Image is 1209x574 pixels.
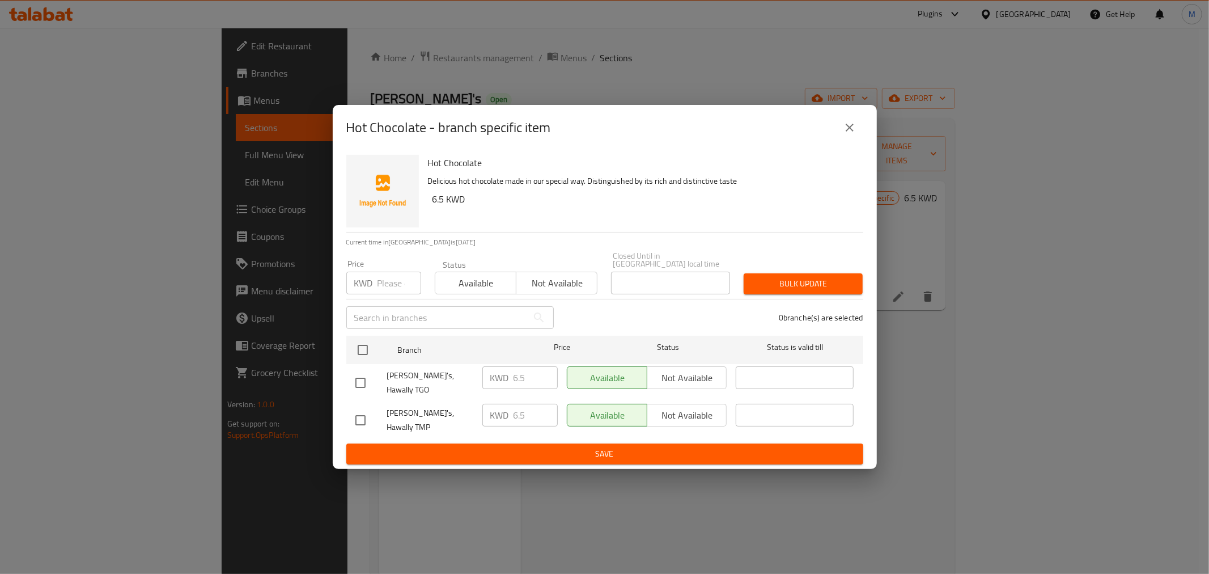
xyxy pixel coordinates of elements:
h6: 6.5 KWD [432,191,854,207]
p: KWD [490,371,509,385]
img: Hot Chocolate [346,155,419,227]
p: KWD [354,276,373,290]
span: Branch [397,343,515,357]
p: Current time in [GEOGRAPHIC_DATA] is [DATE] [346,237,863,247]
p: Delicious hot chocolate made in our special way. Distinguished by its rich and distinctive taste [428,174,854,188]
h6: Hot Chocolate [428,155,854,171]
input: Please enter price [514,366,558,389]
span: Not available [521,275,593,292]
span: Available [440,275,512,292]
input: Search in branches [346,306,528,329]
span: [PERSON_NAME]'s, Hawally TMP [387,406,473,434]
span: Bulk update [753,277,854,291]
button: close [836,114,863,141]
h2: Hot Chocolate - branch specific item [346,119,551,137]
span: [PERSON_NAME]'s, Hawally TGO [387,369,473,397]
button: Save [346,444,863,465]
p: KWD [490,408,509,422]
input: Please enter price [377,272,421,294]
span: Status is valid till [736,340,854,354]
button: Bulk update [744,273,863,294]
p: 0 branche(s) are selected [779,312,863,323]
input: Please enter price [514,404,558,427]
span: Price [524,340,600,354]
button: Available [435,272,516,294]
button: Not available [516,272,597,294]
span: Status [609,340,727,354]
span: Save [355,447,854,461]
